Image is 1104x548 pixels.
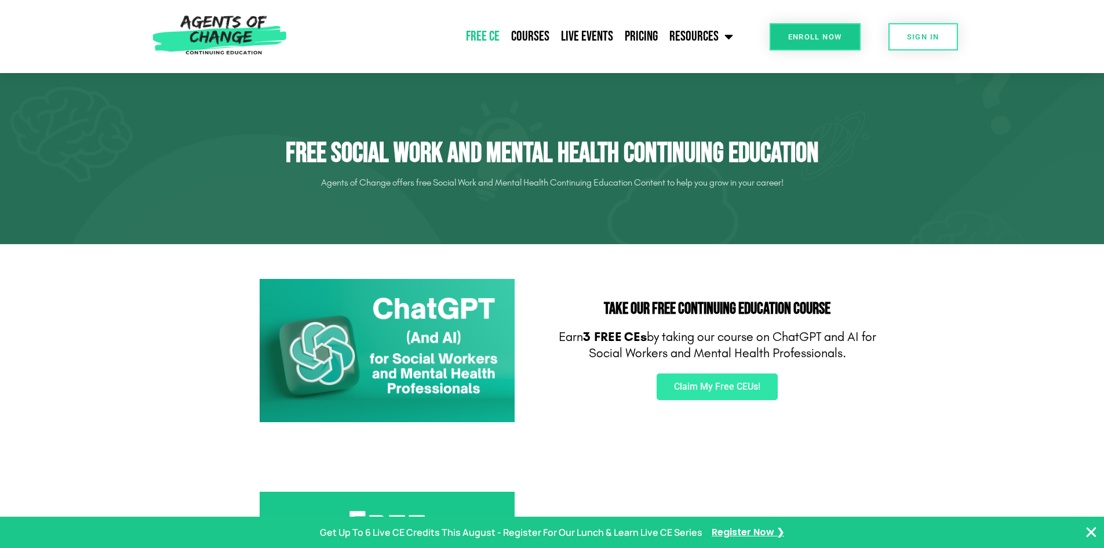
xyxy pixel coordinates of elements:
[674,382,760,391] span: Claim My Free CEUs!
[558,301,877,317] h2: Take Our FREE Continuing Education Course
[888,23,958,50] a: SIGN IN
[320,524,702,541] p: Get Up To 6 Live CE Credits This August - Register For Our Lunch & Learn Live CE Series
[712,524,784,541] a: Register Now ❯
[228,137,877,170] h1: Free Social Work and Mental Health Continuing Education
[583,329,647,344] b: 3 FREE CEs
[1084,525,1098,539] button: Close Banner
[558,329,877,362] p: Earn by taking our course on ChatGPT and AI for Social Workers and Mental Health Professionals.
[770,23,861,50] a: Enroll Now
[657,373,778,400] a: Claim My Free CEUs!
[664,22,739,51] a: Resources
[555,22,619,51] a: Live Events
[505,22,555,51] a: Courses
[788,33,842,41] span: Enroll Now
[293,22,739,51] nav: Menu
[619,22,664,51] a: Pricing
[460,22,505,51] a: Free CE
[907,33,939,41] span: SIGN IN
[228,173,877,192] p: Agents of Change offers free Social Work and Mental Health Continuing Education Content to help y...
